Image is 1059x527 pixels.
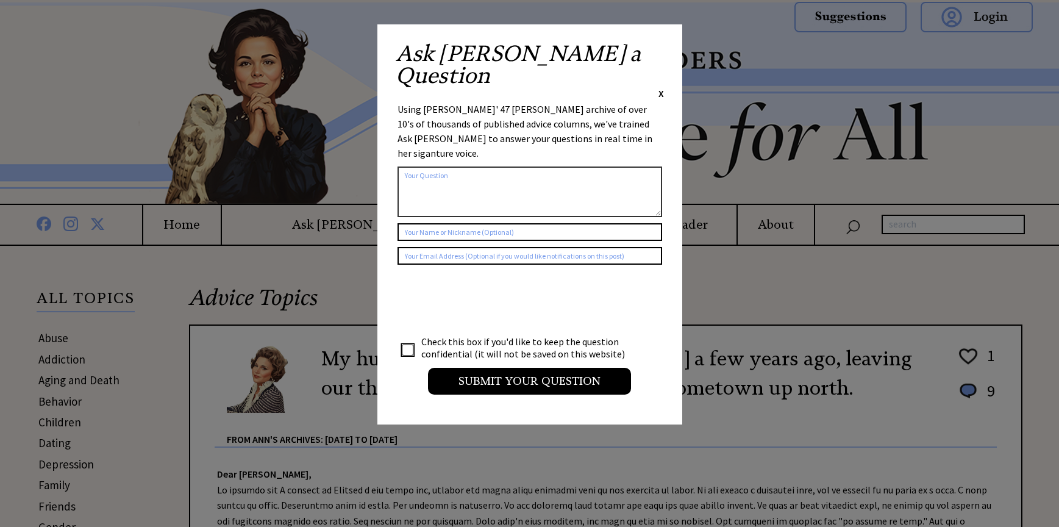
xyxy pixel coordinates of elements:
[398,223,662,241] input: Your Name or Nickname (Optional)
[396,43,664,87] h2: Ask [PERSON_NAME] a Question
[658,87,664,99] span: X
[398,102,662,160] div: Using [PERSON_NAME]' 47 [PERSON_NAME] archive of over 10's of thousands of published advice colum...
[398,277,583,324] iframe: reCAPTCHA
[398,247,662,265] input: Your Email Address (Optional if you would like notifications on this post)
[421,335,636,360] td: Check this box if you'd like to keep the question confidential (it will not be saved on this webs...
[428,368,631,395] input: Submit your Question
